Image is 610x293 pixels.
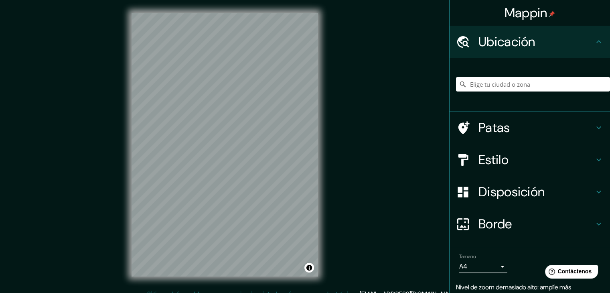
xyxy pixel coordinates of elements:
[459,260,507,273] div: A4
[539,262,601,284] iframe: Lanzador de widgets de ayuda
[456,283,571,291] font: Nivel de zoom demasiado alto: amplíe más
[478,33,535,50] font: Ubicación
[132,13,318,277] canvas: Mapa
[478,151,509,168] font: Estilo
[478,216,512,232] font: Borde
[478,119,510,136] font: Patas
[459,253,476,260] font: Tamaño
[304,263,314,273] button: Activar o desactivar atribución
[450,144,610,176] div: Estilo
[456,77,610,92] input: Elige tu ciudad o zona
[478,183,545,200] font: Disposición
[450,176,610,208] div: Disposición
[450,26,610,58] div: Ubicación
[505,4,547,21] font: Mappin
[450,112,610,144] div: Patas
[549,11,555,17] img: pin-icon.png
[459,262,467,271] font: A4
[450,208,610,240] div: Borde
